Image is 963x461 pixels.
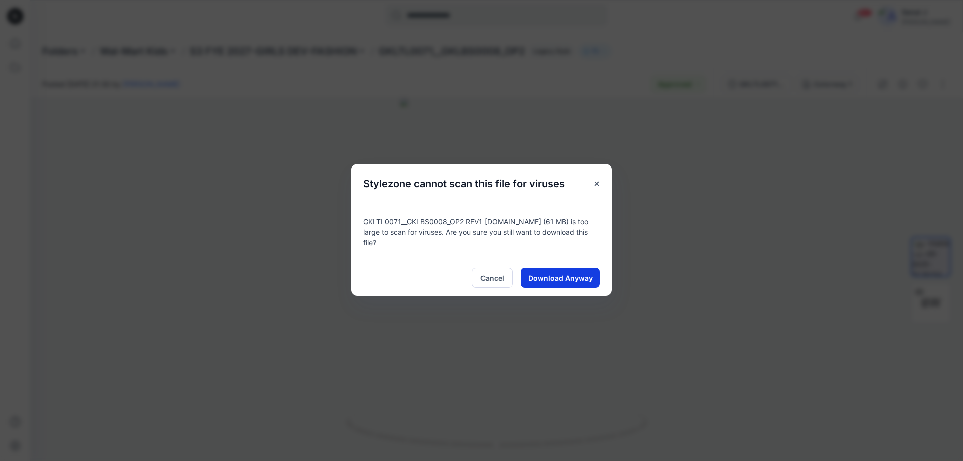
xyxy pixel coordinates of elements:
h5: Stylezone cannot scan this file for viruses [351,164,577,204]
button: Close [588,175,606,193]
button: Cancel [472,268,513,288]
button: Download Anyway [521,268,600,288]
span: Cancel [480,273,504,283]
span: Download Anyway [528,273,593,283]
div: GKLTL0071__GKLBS0008_OP2 REV1 [DOMAIN_NAME] (61 MB) is too large to scan for viruses. Are you sur... [351,204,612,260]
